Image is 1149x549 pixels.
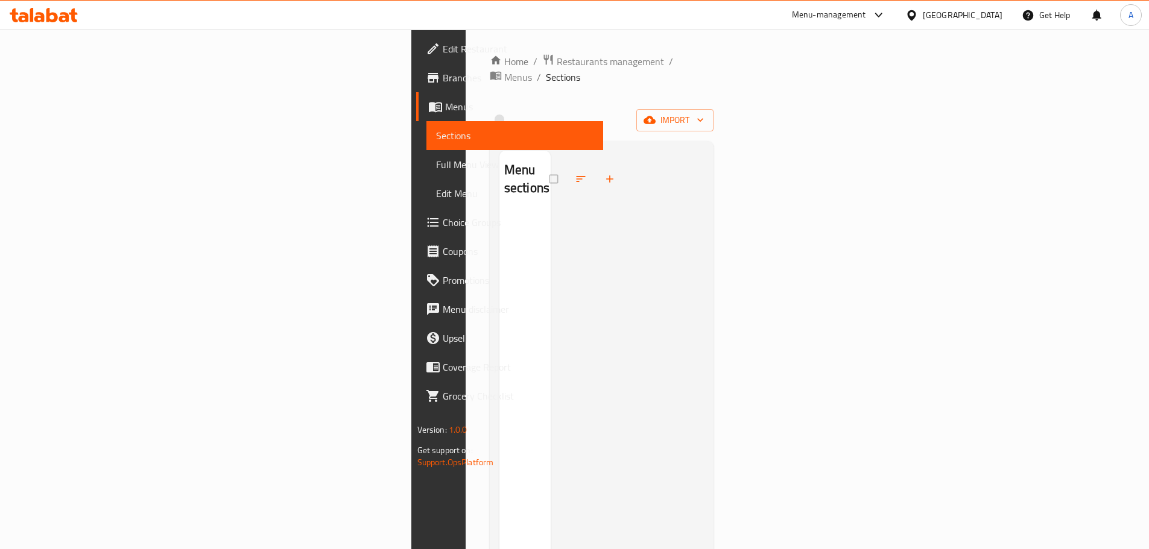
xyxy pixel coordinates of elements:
[436,186,593,201] span: Edit Menu
[417,422,447,438] span: Version:
[416,353,603,381] a: Coverage Report
[443,244,593,259] span: Coupons
[449,422,467,438] span: 1.0.0
[416,208,603,237] a: Choice Groups
[443,215,593,230] span: Choice Groups
[426,179,603,208] a: Edit Menu
[443,331,593,345] span: Upsell
[416,266,603,295] a: Promotions
[436,128,593,143] span: Sections
[443,389,593,403] span: Grocery Checklist
[417,454,494,470] a: Support.OpsPlatform
[443,273,593,287] span: Promotions
[557,54,664,69] span: Restaurants management
[636,109,714,131] button: import
[416,295,603,324] a: Menu disclaimer
[426,150,603,179] a: Full Menu View
[597,166,625,192] button: Add section
[443,302,593,316] span: Menu disclaimer
[416,34,603,63] a: Edit Restaurant
[646,113,704,128] span: import
[443,71,593,85] span: Branches
[669,54,673,69] li: /
[426,121,603,150] a: Sections
[443,42,593,56] span: Edit Restaurant
[416,381,603,410] a: Grocery Checklist
[436,157,593,172] span: Full Menu View
[1128,8,1133,22] span: A
[416,237,603,266] a: Coupons
[417,442,473,458] span: Get support on:
[542,54,664,69] a: Restaurants management
[443,360,593,374] span: Coverage Report
[792,8,866,22] div: Menu-management
[445,99,593,114] span: Menus
[416,92,603,121] a: Menus
[416,63,603,92] a: Branches
[416,324,603,353] a: Upsell
[923,8,1002,22] div: [GEOGRAPHIC_DATA]
[499,208,551,218] nav: Menu sections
